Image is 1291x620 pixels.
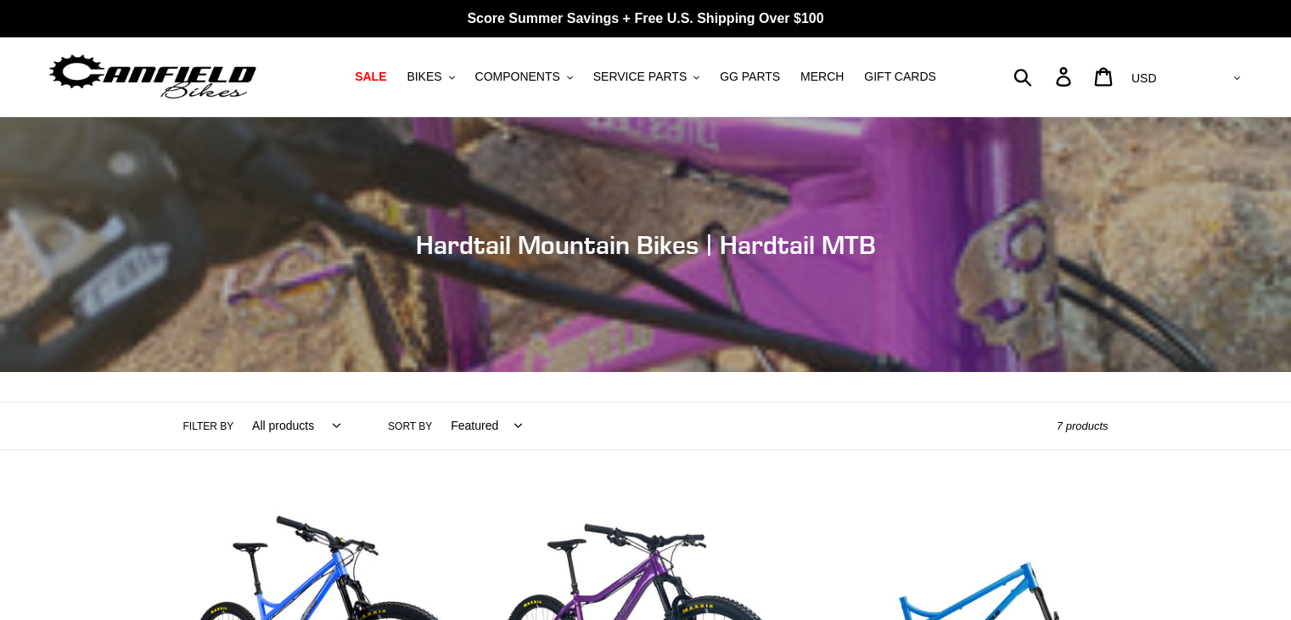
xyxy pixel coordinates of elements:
span: GIFT CARDS [864,70,936,84]
a: GIFT CARDS [856,65,945,88]
img: Canfield Bikes [47,50,259,104]
a: SALE [346,65,395,88]
span: MERCH [800,70,844,84]
label: Sort by [388,419,432,434]
button: COMPONENTS [467,65,581,88]
span: GG PARTS [720,70,780,84]
span: Hardtail Mountain Bikes | Hardtail MTB [416,229,876,260]
span: 7 products [1057,420,1109,432]
span: BIKES [407,70,441,84]
label: Filter by [183,419,234,434]
span: SERVICE PARTS [593,70,687,84]
span: COMPONENTS [475,70,560,84]
button: SERVICE PARTS [585,65,708,88]
input: Search [1023,58,1066,95]
a: GG PARTS [711,65,789,88]
a: MERCH [792,65,852,88]
span: SALE [355,70,386,84]
button: BIKES [398,65,463,88]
